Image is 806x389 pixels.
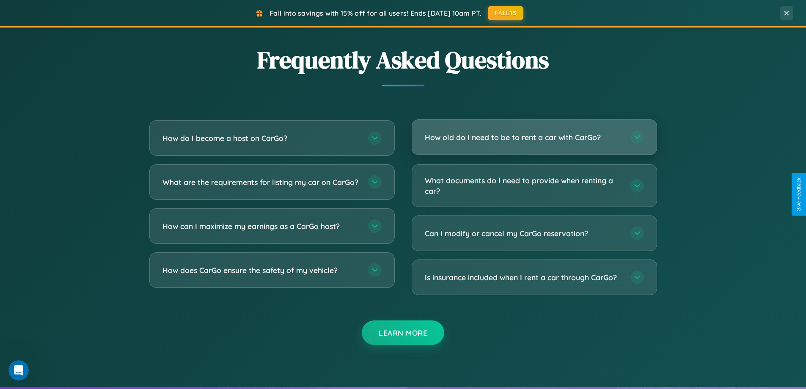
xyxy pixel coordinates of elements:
[162,265,360,276] h3: How does CarGo ensure the safety of my vehicle?
[8,360,29,381] iframe: Intercom live chat
[488,6,523,20] button: FALL15
[270,9,481,17] span: Fall into savings with 15% off for all users! Ends [DATE] 10am PT.
[796,177,802,212] div: Give Feedback
[162,221,360,232] h3: How can I maximize my earnings as a CarGo host?
[425,228,622,239] h3: Can I modify or cancel my CarGo reservation?
[362,320,444,345] button: Learn More
[149,44,657,76] h2: Frequently Asked Questions
[162,177,360,188] h3: What are the requirements for listing my car on CarGo?
[425,132,622,143] h3: How old do I need to be to rent a car with CarGo?
[425,175,622,196] h3: What documents do I need to provide when renting a car?
[425,272,622,283] h3: Is insurance included when I rent a car through CarGo?
[162,133,360,143] h3: How do I become a host on CarGo?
